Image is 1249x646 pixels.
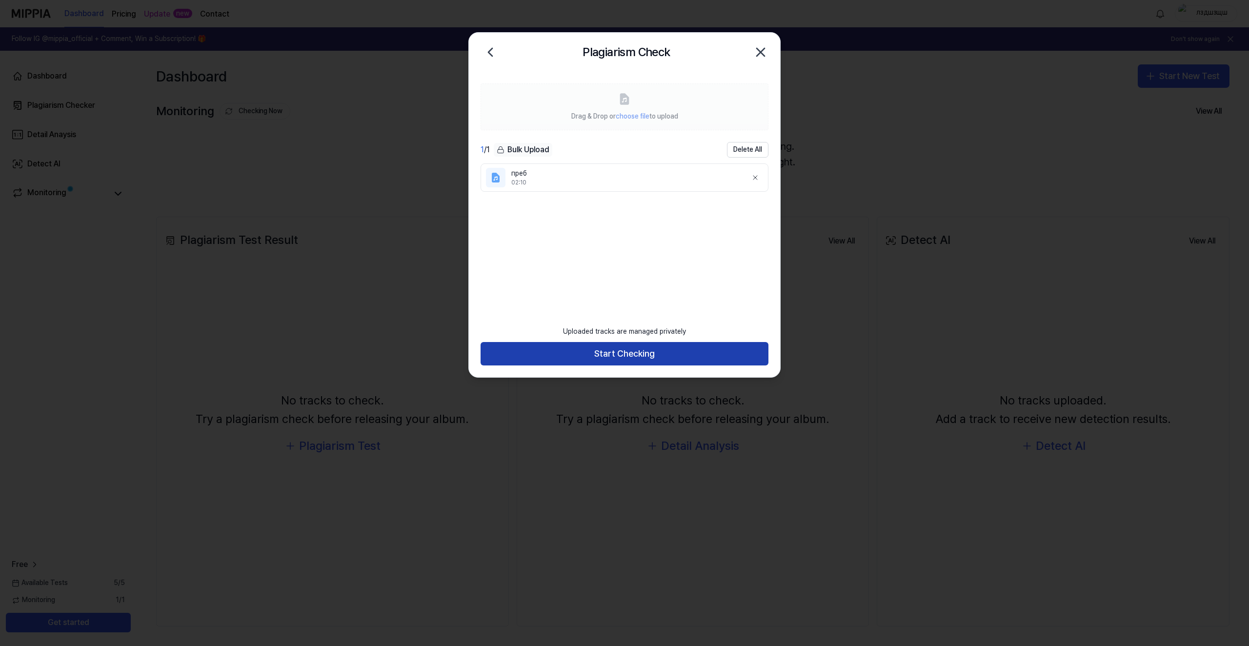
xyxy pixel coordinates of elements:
div: преб [511,169,740,179]
div: Uploaded tracks are managed privately [557,321,692,343]
h2: Plagiarism Check [583,43,670,61]
button: Start Checking [481,342,768,365]
span: choose file [616,112,649,120]
button: Bulk Upload [494,143,552,157]
div: / 1 [481,144,490,156]
div: 02:10 [511,179,740,187]
span: 1 [481,145,484,154]
span: Drag & Drop or to upload [571,112,678,120]
button: Delete All [727,142,768,158]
